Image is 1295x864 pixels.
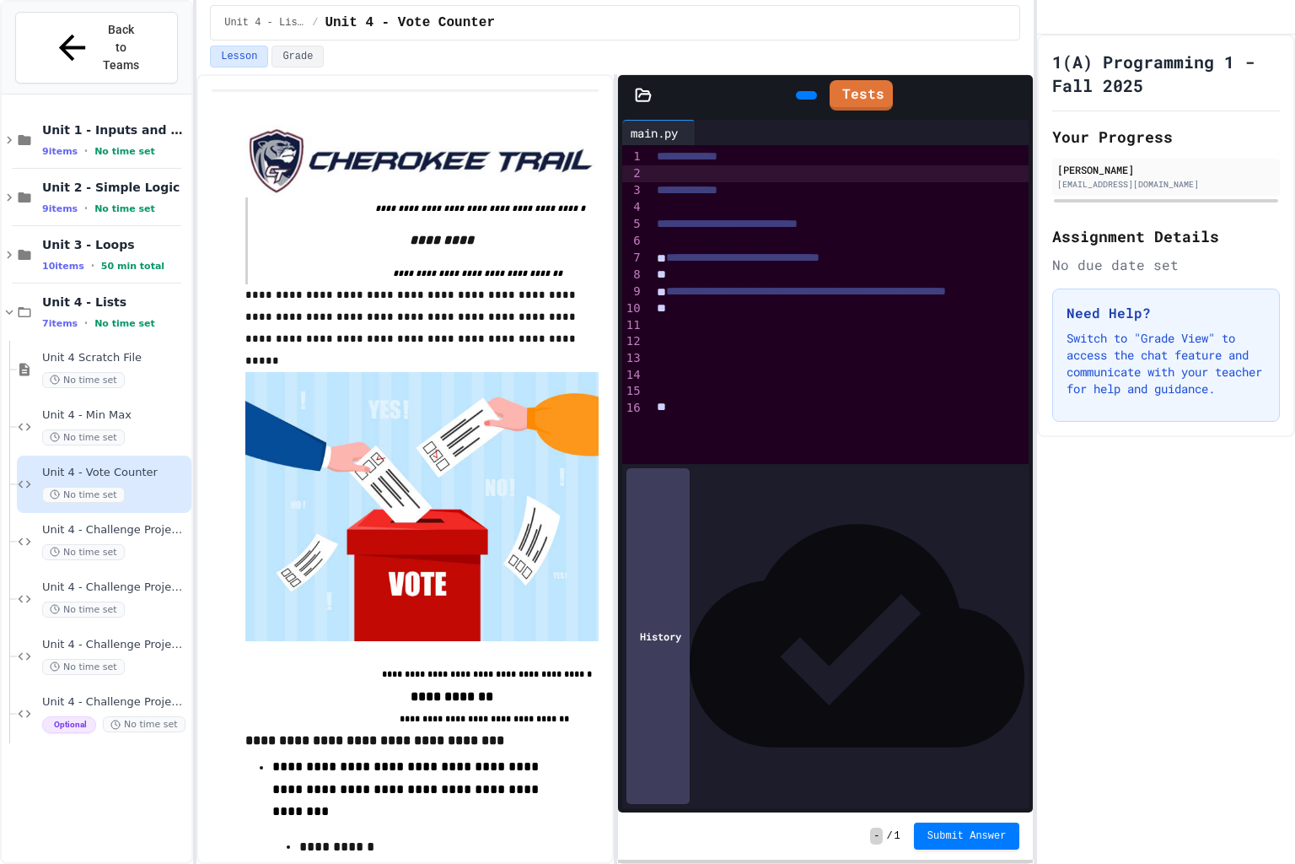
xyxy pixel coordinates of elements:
[42,523,188,537] span: Unit 4 - Challenge Project - Gimkit random name generator
[94,203,155,214] span: No time set
[622,383,643,400] div: 15
[1057,178,1275,191] div: [EMAIL_ADDRESS][DOMAIN_NAME]
[42,659,125,675] span: No time set
[42,638,188,652] span: Unit 4 - Challenge Project - Python Word Counter
[94,318,155,329] span: No time set
[224,16,305,30] span: Unit 4 - Lists
[626,468,690,804] div: History
[42,318,78,329] span: 7 items
[1057,162,1275,177] div: [PERSON_NAME]
[325,13,495,33] span: Unit 4 - Vote Counter
[622,165,643,182] div: 2
[42,122,188,138] span: Unit 1 - Inputs and Numbers
[42,602,125,618] span: No time set
[210,46,268,67] button: Lesson
[103,716,185,732] span: No time set
[84,316,88,330] span: •
[84,202,88,215] span: •
[42,351,188,365] span: Unit 4 Scratch File
[1067,330,1265,397] p: Switch to "Grade View" to access the chat feature and communicate with your teacher for help and ...
[622,120,696,145] div: main.py
[622,199,643,216] div: 4
[830,80,893,111] a: Tests
[870,828,883,845] span: -
[42,487,125,503] span: No time set
[622,124,686,142] div: main.py
[927,829,1007,843] span: Submit Answer
[42,716,96,733] span: Optional
[84,144,88,158] span: •
[1052,125,1280,148] h2: Your Progress
[622,350,643,367] div: 13
[42,580,188,595] span: Unit 4 - Challenge Projects - Quizlet - Even groups
[1067,303,1265,323] h3: Need Help?
[622,283,643,300] div: 9
[42,261,84,272] span: 10 items
[622,182,643,199] div: 3
[622,300,643,317] div: 10
[42,237,188,252] span: Unit 3 - Loops
[91,259,94,273] span: •
[312,16,318,30] span: /
[886,829,892,843] span: /
[42,466,188,480] span: Unit 4 - Vote Counter
[42,429,125,445] span: No time set
[101,261,164,272] span: 50 min total
[1052,50,1280,97] h1: 1(A) Programming 1 - Fall 2025
[42,544,125,560] span: No time set
[914,823,1020,850] button: Submit Answer
[42,146,78,157] span: 9 items
[1052,255,1280,275] div: No due date set
[622,367,643,384] div: 14
[622,333,643,350] div: 12
[622,400,643,417] div: 16
[42,372,125,388] span: No time set
[15,12,178,84] button: Back to Teams
[94,146,155,157] span: No time set
[622,317,643,334] div: 11
[42,203,78,214] span: 9 items
[102,21,142,74] span: Back to Teams
[42,695,188,710] span: Unit 4 - Challenge Project - Grade Calculator
[622,233,643,250] div: 6
[271,46,324,67] button: Grade
[622,267,643,283] div: 8
[622,250,643,267] div: 7
[42,180,188,195] span: Unit 2 - Simple Logic
[622,148,643,165] div: 1
[1052,224,1280,248] h2: Assignment Details
[42,294,188,310] span: Unit 4 - Lists
[42,408,188,423] span: Unit 4 - Min Max
[622,216,643,233] div: 5
[895,829,900,843] span: 1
